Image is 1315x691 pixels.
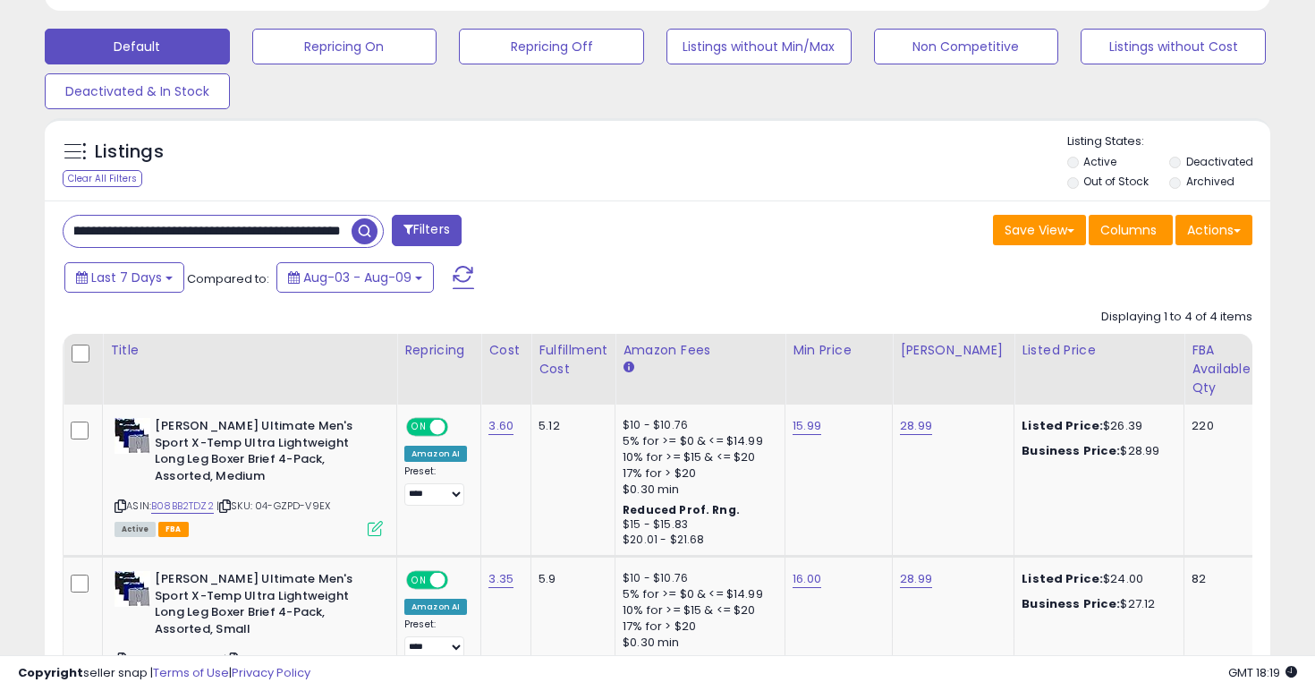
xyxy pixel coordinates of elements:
[1022,418,1170,434] div: $26.39
[993,215,1086,245] button: Save View
[623,482,771,498] div: $0.30 min
[1022,443,1170,459] div: $28.99
[404,341,473,360] div: Repricing
[45,73,230,109] button: Deactivated & In Stock
[151,499,214,514] a: B08BB2TDZ2
[1089,215,1173,245] button: Columns
[1083,154,1116,169] label: Active
[488,341,523,360] div: Cost
[1022,442,1120,459] b: Business Price:
[623,449,771,465] div: 10% for >= $15 & <= $20
[1192,571,1243,587] div: 82
[623,433,771,449] div: 5% for >= $0 & <= $14.99
[623,360,633,376] small: Amazon Fees.
[623,533,771,548] div: $20.01 - $21.68
[153,664,229,681] a: Terms of Use
[18,665,310,682] div: seller snap | |
[623,418,771,433] div: $10 - $10.76
[404,465,467,506] div: Preset:
[303,269,411,286] span: Aug-03 - Aug-09
[1186,154,1253,169] label: Deactivated
[392,215,462,246] button: Filters
[115,418,383,534] div: ASIN:
[623,502,740,517] b: Reduced Prof. Rng.
[623,618,771,635] div: 17% for > $20
[1022,417,1103,434] b: Listed Price:
[623,517,771,533] div: $15 - $15.83
[900,341,1006,360] div: [PERSON_NAME]
[1100,221,1157,239] span: Columns
[63,170,142,187] div: Clear All Filters
[404,618,467,659] div: Preset:
[1101,309,1252,326] div: Displaying 1 to 4 of 4 items
[1192,418,1243,434] div: 220
[623,586,771,602] div: 5% for >= $0 & <= $14.99
[155,571,372,642] b: [PERSON_NAME] Ultimate Men's Sport X-Temp Ultra Lightweight Long Leg Boxer Brief 4-Pack, Assorted...
[1175,215,1252,245] button: Actions
[1186,174,1234,189] label: Archived
[623,635,771,651] div: $0.30 min
[539,341,607,379] div: Fulfillment Cost
[623,602,771,618] div: 10% for >= $15 & <= $20
[1083,174,1149,189] label: Out of Stock
[115,522,156,537] span: All listings currently available for purchase on Amazon
[115,418,150,454] img: 41bYBSxyTDS._SL40_.jpg
[445,573,474,588] span: OFF
[874,29,1059,64] button: Non Competitive
[1022,595,1120,612] b: Business Price:
[404,446,467,462] div: Amazon AI
[623,571,771,586] div: $10 - $10.76
[155,418,372,489] b: [PERSON_NAME] Ultimate Men's Sport X-Temp Ultra Lightweight Long Leg Boxer Brief 4-Pack, Assorted...
[158,522,189,537] span: FBA
[45,29,230,64] button: Default
[793,341,885,360] div: Min Price
[900,417,932,435] a: 28.99
[64,262,184,293] button: Last 7 Days
[1081,29,1266,64] button: Listings without Cost
[900,570,932,588] a: 28.99
[252,29,437,64] button: Repricing On
[459,29,644,64] button: Repricing Off
[91,269,162,286] span: Last 7 Days
[408,573,430,588] span: ON
[115,571,150,607] img: 41bYBSxyTDS._SL40_.jpg
[488,417,513,435] a: 3.60
[1022,596,1170,612] div: $27.12
[1192,341,1250,397] div: FBA Available Qty
[216,499,330,513] span: | SKU: 04-GZPD-V9EX
[1067,133,1271,150] p: Listing States:
[793,417,821,435] a: 15.99
[276,262,434,293] button: Aug-03 - Aug-09
[445,420,474,435] span: OFF
[110,341,389,360] div: Title
[232,664,310,681] a: Privacy Policy
[187,270,269,287] span: Compared to:
[18,664,83,681] strong: Copyright
[1022,570,1103,587] b: Listed Price:
[408,420,430,435] span: ON
[793,570,821,588] a: 16.00
[404,599,467,615] div: Amazon AI
[1228,664,1297,681] span: 2025-08-17 18:19 GMT
[623,341,777,360] div: Amazon Fees
[539,418,601,434] div: 5.12
[623,465,771,482] div: 17% for > $20
[1022,571,1170,587] div: $24.00
[95,140,164,165] h5: Listings
[1022,341,1176,360] div: Listed Price
[539,571,601,587] div: 5.9
[488,570,513,588] a: 3.35
[666,29,852,64] button: Listings without Min/Max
